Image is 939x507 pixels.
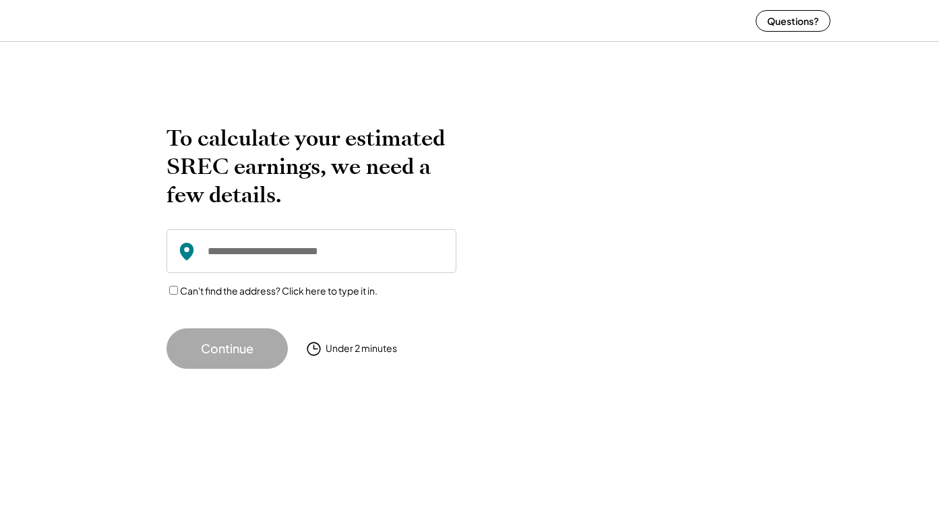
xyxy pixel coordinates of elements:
[166,124,456,209] h2: To calculate your estimated SREC earnings, we need a few details.
[180,285,377,297] label: Can't find the address? Click here to type it in.
[326,342,397,355] div: Under 2 minutes
[756,10,830,32] button: Questions?
[490,124,753,340] img: yH5BAEAAAAALAAAAAABAAEAAAIBRAA7
[166,328,288,369] button: Continue
[109,3,204,38] img: yH5BAEAAAAALAAAAAABAAEAAAIBRAA7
